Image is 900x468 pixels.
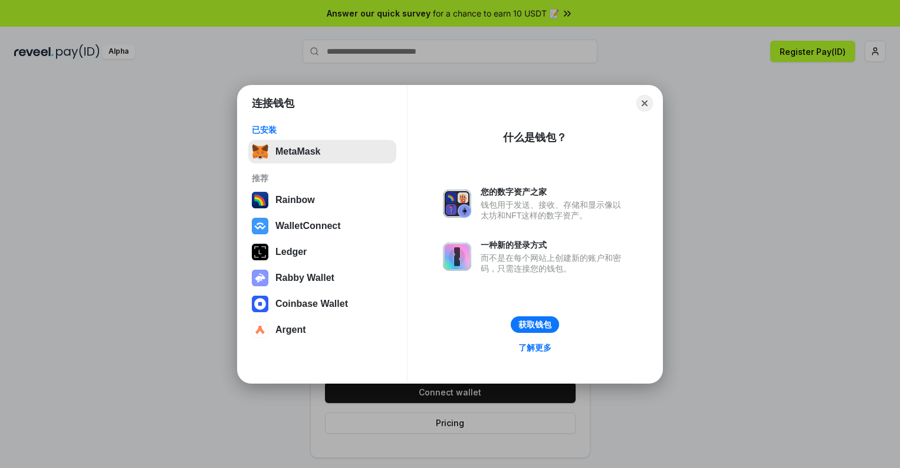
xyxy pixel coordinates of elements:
div: Ledger [275,247,307,257]
div: 您的数字资产之家 [481,186,627,197]
img: svg+xml,%3Csvg%20fill%3D%22none%22%20height%3D%2233%22%20viewBox%3D%220%200%2035%2033%22%20width%... [252,143,268,160]
div: Coinbase Wallet [275,299,348,309]
img: svg+xml,%3Csvg%20xmlns%3D%22http%3A%2F%2Fwww.w3.org%2F2000%2Fsvg%22%20fill%3D%22none%22%20viewBox... [252,270,268,286]
div: Rabby Wallet [275,273,334,283]
button: Rainbow [248,188,396,212]
h1: 连接钱包 [252,96,294,110]
img: svg+xml,%3Csvg%20xmlns%3D%22http%3A%2F%2Fwww.w3.org%2F2000%2Fsvg%22%20fill%3D%22none%22%20viewBox... [443,243,471,271]
div: 钱包用于发送、接收、存储和显示像以太坊和NFT这样的数字资产。 [481,199,627,221]
img: svg+xml,%3Csvg%20xmlns%3D%22http%3A%2F%2Fwww.w3.org%2F2000%2Fsvg%22%20fill%3D%22none%22%20viewBox... [443,189,471,218]
div: 推荐 [252,173,393,184]
button: MetaMask [248,140,396,163]
div: 而不是在每个网站上创建新的账户和密码，只需连接您的钱包。 [481,253,627,274]
a: 了解更多 [511,340,559,355]
div: 获取钱包 [518,319,551,330]
button: Coinbase Wallet [248,292,396,316]
div: MetaMask [275,146,320,157]
div: Argent [275,325,306,335]
button: Ledger [248,240,396,264]
button: Argent [248,318,396,342]
div: 了解更多 [518,342,551,353]
button: WalletConnect [248,214,396,238]
img: svg+xml,%3Csvg%20width%3D%2228%22%20height%3D%2228%22%20viewBox%3D%220%200%2028%2028%22%20fill%3D... [252,296,268,312]
div: WalletConnect [275,221,341,231]
div: 什么是钱包？ [503,130,567,145]
button: Rabby Wallet [248,266,396,290]
img: svg+xml,%3Csvg%20width%3D%2228%22%20height%3D%2228%22%20viewBox%3D%220%200%2028%2028%22%20fill%3D... [252,322,268,338]
img: svg+xml,%3Csvg%20xmlns%3D%22http%3A%2F%2Fwww.w3.org%2F2000%2Fsvg%22%20width%3D%2228%22%20height%3... [252,244,268,260]
img: svg+xml,%3Csvg%20width%3D%2228%22%20height%3D%2228%22%20viewBox%3D%220%200%2028%2028%22%20fill%3D... [252,218,268,234]
img: svg+xml,%3Csvg%20width%3D%22120%22%20height%3D%22120%22%20viewBox%3D%220%200%20120%20120%22%20fil... [252,192,268,208]
div: 一种新的登录方式 [481,240,627,250]
button: 获取钱包 [511,316,559,333]
button: Close [636,95,653,112]
div: 已安装 [252,125,393,135]
div: Rainbow [275,195,315,205]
